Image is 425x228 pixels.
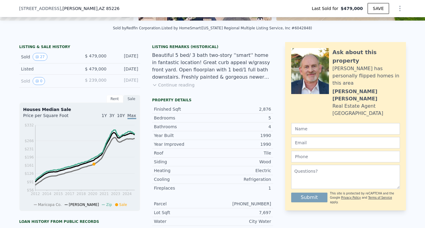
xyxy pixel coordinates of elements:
div: Price per Square Foot [23,112,80,122]
div: [DATE] [111,77,138,85]
div: Houses Median Sale [23,106,136,112]
tspan: $231 [24,147,34,151]
div: [PHONE_NUMBER] [213,201,271,207]
span: Last Sold for [312,5,341,11]
tspan: $196 [24,155,34,159]
span: $479,000 [341,5,363,11]
div: Ask about this property [333,48,400,65]
div: LISTING & SALE HISTORY [19,44,140,50]
button: View historical data [33,77,45,85]
div: 7,697 [213,210,271,216]
div: [DATE] [111,53,138,61]
div: Parcel [154,201,213,207]
div: 1 [213,185,271,191]
tspan: 2018 [76,192,86,196]
div: 5 [213,115,271,121]
span: $ 239,000 [85,78,106,83]
tspan: $161 [24,163,34,168]
div: Bedrooms [154,115,213,121]
tspan: $56 [27,188,34,192]
span: Zip [106,203,112,207]
div: Sale [123,95,140,103]
button: Show Options [394,2,406,15]
div: Rent [106,95,123,103]
div: This site is protected by reCAPTCHA and the Google and apply. [330,191,400,204]
tspan: 2014 [42,192,51,196]
button: Continue reading [152,82,195,88]
tspan: $332 [24,123,34,127]
div: Listing Remarks (Historical) [152,44,273,49]
span: $ 479,000 [85,67,106,71]
div: 2,876 [213,106,271,112]
div: Listed by HomeSmart ([US_STATE] Regional Multiple Listing Service, Inc #6042848) [162,26,312,30]
a: Terms of Service [368,196,392,199]
tspan: $126 [24,171,34,176]
div: [PERSON_NAME] has personally flipped homes in this area [333,65,400,87]
tspan: 2012 [31,192,40,196]
input: Email [291,137,400,148]
div: Water [154,218,213,224]
div: [PERSON_NAME] [PERSON_NAME] [333,88,400,103]
button: Submit [291,193,328,202]
div: Tile [213,150,271,156]
tspan: 2021 [99,192,109,196]
div: Siding [154,159,213,165]
div: Refrigeration [213,176,271,182]
span: Max [127,113,136,119]
input: Phone [291,151,400,162]
input: Name [291,123,400,135]
div: Property details [152,98,273,103]
div: Electric [213,168,271,174]
div: Wood [213,159,271,165]
tspan: $266 [24,139,34,143]
tspan: 2024 [122,192,132,196]
div: 4 [213,124,271,130]
div: Sold [21,77,75,85]
div: 1990 [213,141,271,147]
div: Real Estate Agent [333,103,376,110]
div: Cooling [154,176,213,182]
span: 10Y [117,113,125,118]
div: Year Improved [154,141,213,147]
tspan: 2015 [53,192,63,196]
span: , [PERSON_NAME] [61,5,119,11]
div: City Water [213,218,271,224]
span: 3Y [109,113,114,118]
div: Loan history from public records [19,219,140,224]
tspan: 2023 [111,192,120,196]
div: Sold by Redfin Corporation . [113,26,162,30]
tspan: 2017 [65,192,74,196]
div: Sold [21,53,75,61]
div: Beautiful 5 bed/ 3 bath two-story ''smart'' home in fantastic location! Great curb appeal w/grass... [152,52,273,81]
span: Maricopa Co. [38,203,62,207]
button: SAVE [368,3,389,14]
div: Roof [154,150,213,156]
span: , AZ 85226 [98,6,120,11]
div: Fireplaces [154,185,213,191]
a: Privacy Policy [341,196,361,199]
div: Heating [154,168,213,174]
button: View historical data [33,53,47,61]
div: 1990 [213,132,271,138]
span: 1Y [101,113,107,118]
div: Listed [21,66,75,72]
tspan: $91 [27,180,34,184]
span: [STREET_ADDRESS] [19,5,61,11]
div: Lot Sqft [154,210,213,216]
span: $ 479,000 [85,54,106,58]
div: [DATE] [111,66,138,72]
div: Finished Sqft [154,106,213,112]
div: Bathrooms [154,124,213,130]
tspan: 2020 [88,192,97,196]
div: [GEOGRAPHIC_DATA] [333,110,383,117]
div: Year Built [154,132,213,138]
span: Sale [119,203,127,207]
span: [PERSON_NAME] [69,203,99,207]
